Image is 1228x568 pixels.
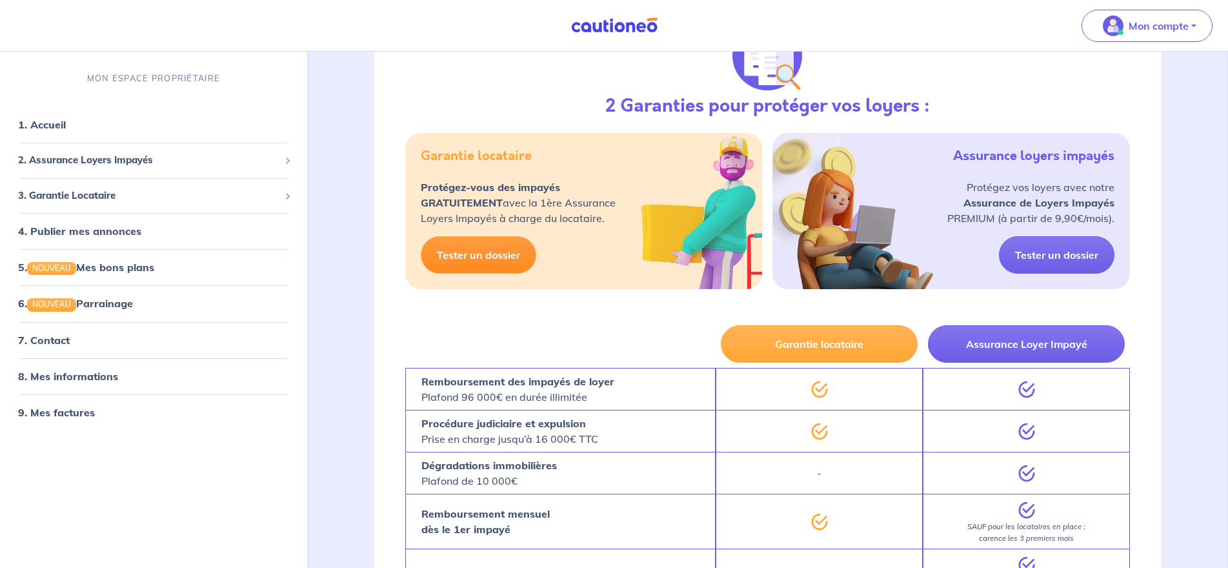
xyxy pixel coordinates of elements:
div: 4. Publier mes annonces [5,218,302,244]
div: 6.NOUVEAUParrainage [5,290,302,316]
a: 8. Mes informations [18,370,118,383]
span: 2. Assurance Loyers Impayés [18,153,279,168]
div: 8. Mes informations [5,363,302,389]
div: - [716,452,923,494]
p: Protégez vos loyers avec notre PREMIUM (à partir de 9,90€/mois). [947,179,1114,226]
button: Assurance Loyer Impayé [928,325,1125,363]
strong: Protégez-vous des impayés GRATUITEMENT [421,181,560,209]
p: avec la 1ère Assurance Loyers Impayés à charge du locataire. [421,179,616,226]
p: Mon compte [1129,18,1189,34]
button: illu_account_valid_menu.svgMon compte [1082,10,1213,42]
strong: Assurance de Loyers Impayés [963,196,1114,209]
p: MON ESPACE PROPRIÉTAIRE [87,72,220,85]
p: Prise en charge jusqu’à 16 000€ TTC [421,416,598,447]
button: Garantie locataire [721,325,918,363]
a: Tester un dossier [421,236,536,274]
a: 7. Contact [18,334,70,347]
a: 1. Accueil [18,118,66,131]
strong: Procédure judiciaire et expulsion [421,417,586,430]
img: justif-loupe [732,21,802,90]
a: 5.NOUVEAUMes bons plans [18,261,154,274]
em: SAUF pour les locataires en place : carence les 3 premiers mois [967,522,1085,543]
div: 7. Contact [5,327,302,353]
p: Plafond de 10 000€ [421,458,557,489]
strong: Remboursement mensuel dès le 1er impayé [421,507,550,536]
a: 9. Mes factures [18,406,95,419]
img: Cautioneo [566,17,663,34]
a: 4. Publier mes annonces [18,225,141,238]
a: 6.NOUVEAUParrainage [18,297,133,310]
div: 3. Garantie Locataire [5,183,302,208]
div: 5.NOUVEAUMes bons plans [5,254,302,280]
span: 3. Garantie Locataire [18,188,279,203]
div: 2. Assurance Loyers Impayés [5,148,302,173]
div: 1. Accueil [5,112,302,137]
strong: Dégradations immobilières [421,459,557,472]
a: Tester un dossier [999,236,1114,274]
div: 9. Mes factures [5,400,302,425]
h3: 2 Garanties pour protéger vos loyers : [605,96,930,117]
h5: Assurance loyers impayés [953,148,1114,164]
img: illu_account_valid_menu.svg [1103,15,1123,36]
p: Plafond 96 000€ en durée illimitée [421,374,614,405]
strong: Remboursement des impayés de loyer [421,375,614,388]
h5: Garantie locataire [421,148,532,164]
